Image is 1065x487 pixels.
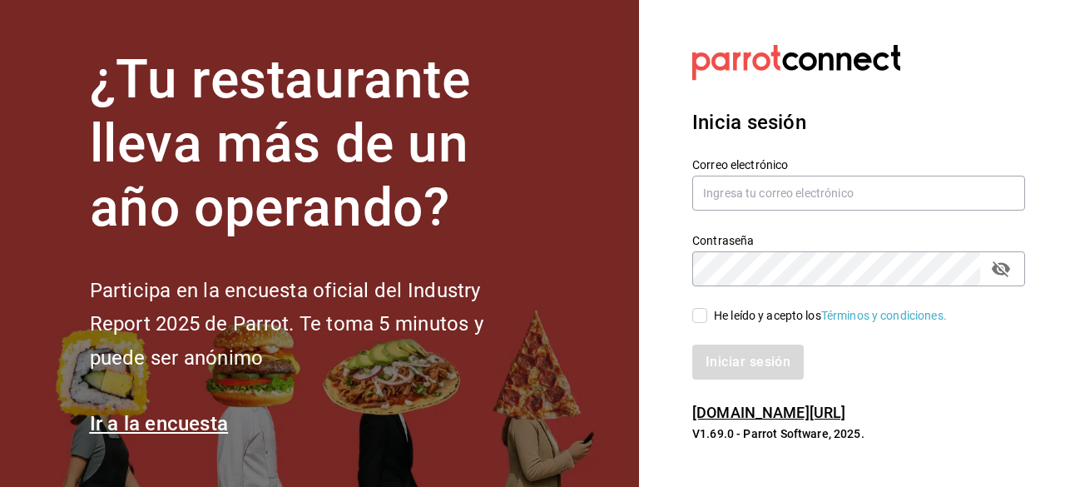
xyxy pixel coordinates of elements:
[692,159,1025,171] label: Correo electrónico
[692,235,1025,246] label: Contraseña
[714,307,947,325] div: He leído y acepto los
[692,176,1025,211] input: Ingresa tu correo electrónico
[821,309,947,322] a: Términos y condiciones.
[692,425,1025,442] p: V1.69.0 - Parrot Software, 2025.
[987,255,1015,283] button: passwordField
[90,48,539,240] h1: ¿Tu restaurante lleva más de un año operando?
[692,107,1025,137] h3: Inicia sesión
[90,412,229,435] a: Ir a la encuesta
[692,404,845,421] a: [DOMAIN_NAME][URL]
[90,274,539,375] h2: Participa en la encuesta oficial del Industry Report 2025 de Parrot. Te toma 5 minutos y puede se...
